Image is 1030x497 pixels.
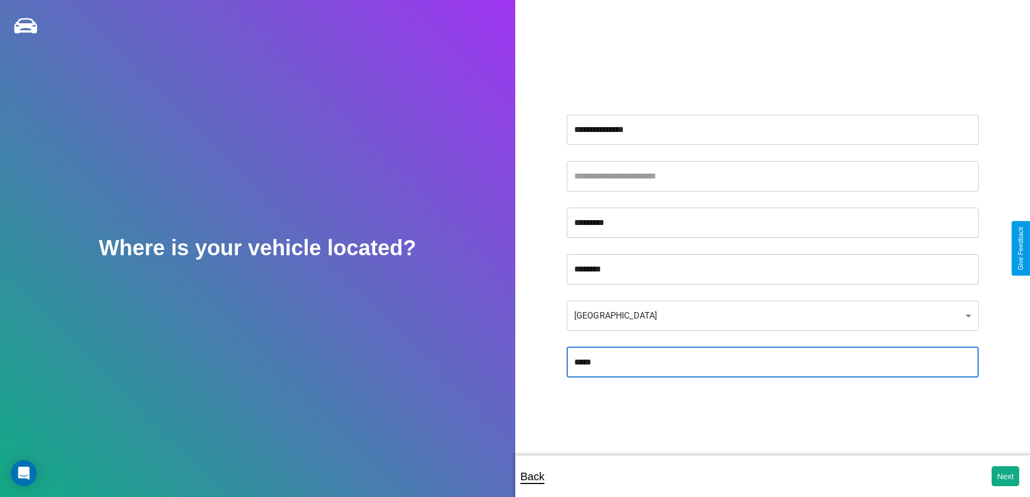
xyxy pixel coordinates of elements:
[11,460,37,486] div: Open Intercom Messenger
[521,467,544,486] p: Back
[99,236,416,260] h2: Where is your vehicle located?
[1017,227,1025,270] div: Give Feedback
[992,466,1019,486] button: Next
[567,301,979,331] div: [GEOGRAPHIC_DATA]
